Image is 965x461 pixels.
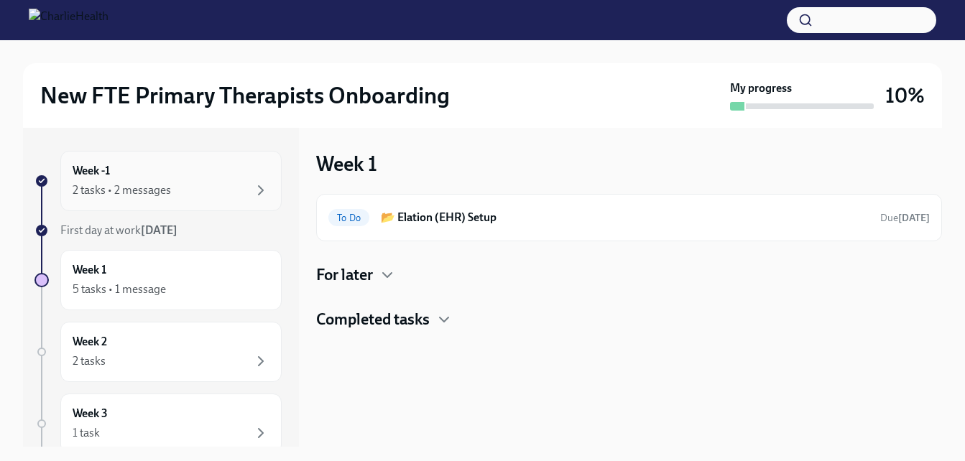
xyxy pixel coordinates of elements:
[34,322,282,382] a: Week 22 tasks
[60,223,177,237] span: First day at work
[34,394,282,454] a: Week 31 task
[885,83,925,108] h3: 10%
[73,425,100,441] div: 1 task
[880,212,930,224] span: Due
[328,213,369,223] span: To Do
[141,223,177,237] strong: [DATE]
[73,281,166,297] div: 5 tasks • 1 message
[381,210,869,225] h6: 📂 Elation (EHR) Setup
[328,206,930,229] a: To Do📂 Elation (EHR) SetupDue[DATE]
[34,250,282,310] a: Week 15 tasks • 1 message
[73,334,107,350] h6: Week 2
[40,81,450,110] h2: New FTE Primary Therapists Onboarding
[73,353,106,369] div: 2 tasks
[29,9,108,32] img: CharlieHealth
[316,151,377,177] h3: Week 1
[34,223,282,238] a: First day at work[DATE]
[898,212,930,224] strong: [DATE]
[316,309,430,330] h4: Completed tasks
[73,182,171,198] div: 2 tasks • 2 messages
[316,264,942,286] div: For later
[730,80,792,96] strong: My progress
[34,151,282,211] a: Week -12 tasks • 2 messages
[316,309,942,330] div: Completed tasks
[316,264,373,286] h4: For later
[880,211,930,225] span: August 22nd, 2025 10:00
[73,163,110,179] h6: Week -1
[73,406,108,422] h6: Week 3
[73,262,106,278] h6: Week 1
